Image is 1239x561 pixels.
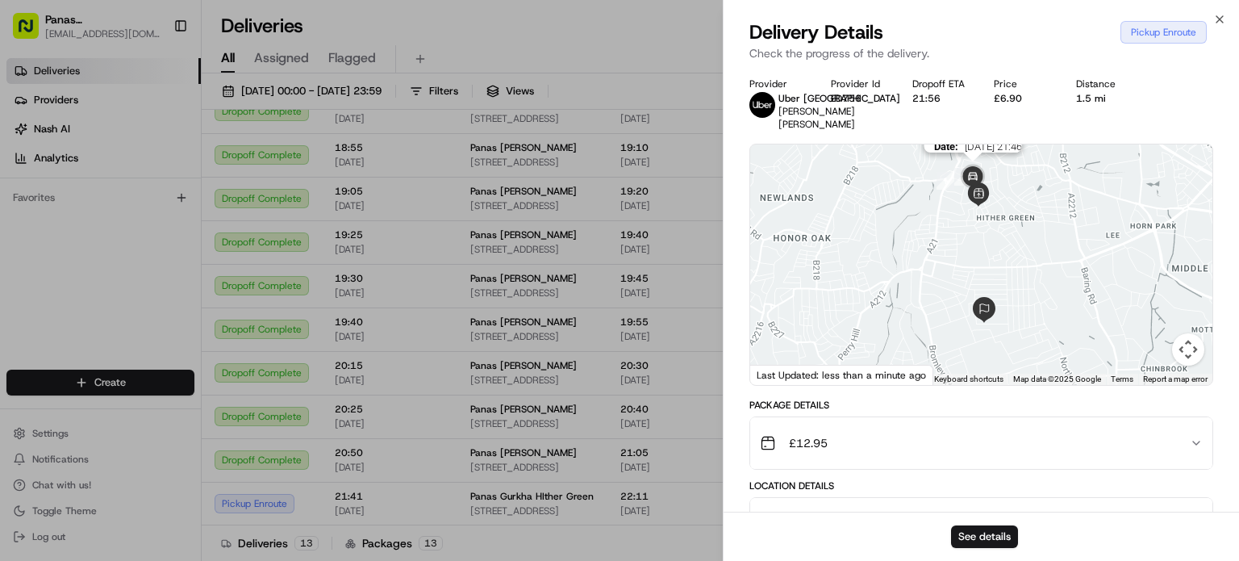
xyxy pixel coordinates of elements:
div: 2 [954,168,972,186]
div: Package Details [749,399,1213,412]
span: API Documentation [152,234,259,250]
img: Nash [16,16,48,48]
span: [DATE] 21:46 [964,140,1021,153]
button: Panas Gurkha HIther Green panas Gurkha21:41 [750,498,1212,550]
span: Map data ©2025 Google [1013,375,1101,383]
img: Google [754,364,807,385]
span: £12.95 [789,435,828,451]
button: See details [951,525,1018,548]
img: uber-new-logo.jpeg [749,92,775,118]
button: ED756 [831,92,861,105]
button: £12.95 [750,417,1212,469]
span: Pylon [161,274,195,286]
a: Terms (opens in new tab) [1111,375,1133,383]
div: Location Details [749,479,1213,492]
div: Provider [749,77,805,90]
img: 1736555255976-a54dd68f-1ca7-489b-9aae-adbdc363a1c4 [16,154,45,183]
button: Keyboard shortcuts [934,374,1003,385]
div: £6.90 [994,92,1049,105]
button: Start new chat [274,159,294,178]
div: 📗 [16,236,29,249]
div: 1 [937,172,954,190]
p: Welcome 👋 [16,65,294,90]
div: Provider Id [831,77,886,90]
div: Price [994,77,1049,90]
div: We're available if you need us! [55,170,204,183]
a: 💻API Documentation [130,228,265,257]
span: 21:41 [1149,508,1183,524]
div: 💻 [136,236,149,249]
div: 1.5 mi [1076,92,1132,105]
span: Uber [GEOGRAPHIC_DATA] [778,92,900,105]
a: Report a map error [1143,375,1208,383]
span: [PERSON_NAME] [PERSON_NAME] [778,105,855,131]
div: 21:56 [912,92,968,105]
a: Powered byPylon [114,273,195,286]
div: Distance [1076,77,1132,90]
span: Knowledge Base [32,234,123,250]
p: Check the progress of the delivery. [749,45,1213,61]
span: Delivery Details [749,19,883,45]
a: Open this area in Google Maps (opens a new window) [754,364,807,385]
span: Date : [933,140,957,153]
span: Panas Gurkha HIther Green panas Gurkha [789,508,1003,524]
a: 📗Knowledge Base [10,228,130,257]
button: Map camera controls [1172,333,1204,366]
div: Dropoff ETA [912,77,968,90]
input: Clear [42,104,266,121]
div: Last Updated: less than a minute ago [750,365,933,385]
div: Start new chat [55,154,265,170]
